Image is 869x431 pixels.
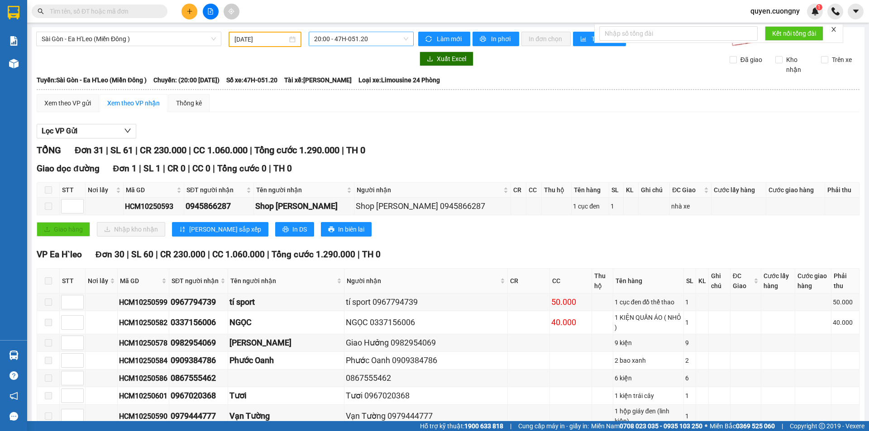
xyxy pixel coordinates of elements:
[169,352,228,369] td: 0909384786
[228,311,344,334] td: NGỌC
[169,334,228,352] td: 0982954069
[189,145,191,156] span: |
[9,350,19,360] img: warehouse-icon
[766,183,826,198] th: Cước giao hàng
[420,421,503,431] span: Hỗ trợ kỹ thuật:
[833,317,858,327] div: 40.000
[229,296,343,308] div: tí sport
[761,269,795,294] th: Cước lấy hàng
[97,222,165,237] button: downloadNhập kho nhận
[37,76,147,84] b: Tuyến: Sài Gòn - Ea H'Leo (Miền Đông )
[848,4,864,19] button: caret-down
[711,183,766,198] th: Cước lấy hàng
[437,34,463,44] span: Làm mới
[107,98,160,108] div: Xem theo VP nhận
[9,36,19,46] img: solution-icon
[685,373,694,383] div: 6
[118,334,169,352] td: HCM10250578
[10,371,18,380] span: question-circle
[346,316,506,329] div: NGỌC 0337156006
[160,249,205,260] span: CR 230.000
[131,249,153,260] span: SL 60
[37,145,61,156] span: TỔNG
[124,198,184,215] td: HCM10250593
[229,336,343,349] div: [PERSON_NAME]
[342,145,344,156] span: |
[282,226,289,233] span: printer
[113,163,137,174] span: Đơn 1
[193,145,248,156] span: CC 1.060.000
[254,145,339,156] span: Tổng cước 1.290.000
[179,226,186,233] span: sort-ascending
[228,334,344,352] td: Giao Hưởng
[120,276,160,286] span: Mã GD
[167,163,186,174] span: CR 0
[10,412,18,421] span: message
[831,269,859,294] th: Phải thu
[613,269,684,294] th: Tên hàng
[685,297,694,307] div: 1
[42,32,216,46] span: Sài Gòn - Ea H'Leo (Miền Đông )
[169,311,228,334] td: 0337156006
[685,411,694,421] div: 1
[169,387,228,405] td: 0967020368
[118,387,169,405] td: HCM10250601
[95,249,124,260] span: Đơn 30
[550,269,592,294] th: CC
[573,32,626,46] button: bar-chartThống kê
[44,98,91,108] div: Xem theo VP gửi
[736,422,775,430] strong: 0369 525 060
[169,369,228,387] td: 0867555462
[696,269,709,294] th: KL
[705,424,707,428] span: ⚪️
[228,352,344,369] td: Phước Oanh
[473,32,519,46] button: printerIn phơi
[229,316,343,329] div: NGỌC
[234,34,287,44] input: 13/10/2025
[9,59,19,68] img: warehouse-icon
[269,163,271,174] span: |
[518,421,589,431] span: Cung cấp máy in - giấy in:
[207,8,214,14] span: file-add
[346,372,506,384] div: 0867555462
[580,36,588,43] span: bar-chart
[118,369,169,387] td: HCM10250586
[828,55,855,65] span: Trên xe
[186,185,244,195] span: SĐT người nhận
[511,183,526,198] th: CR
[119,355,167,366] div: HCM10250584
[181,4,197,19] button: plus
[437,54,466,64] span: Xuất Excel
[250,145,252,156] span: |
[110,145,133,156] span: SL 61
[599,26,758,41] input: Nhập số tổng đài
[125,201,182,212] div: HCM10250593
[229,354,343,367] div: Phước Oanh
[119,337,167,349] div: HCM10250578
[521,32,571,46] button: In đơn chọn
[609,183,624,198] th: SL
[37,163,100,174] span: Giao dọc đường
[172,222,268,237] button: sort-ascending[PERSON_NAME] sắp xếp
[620,422,702,430] strong: 0708 023 035 - 0935 103 250
[273,163,292,174] span: TH 0
[733,271,752,291] span: ĐC Giao
[346,145,365,156] span: TH 0
[542,183,572,198] th: Thu hộ
[852,7,860,15] span: caret-down
[42,125,77,137] span: Lọc VP Gửi
[171,354,226,367] div: 0909384786
[358,75,440,85] span: Loại xe: Limousine 24 Phòng
[615,313,683,332] div: 1 KIỆN QUẦN ÁO ( NHỎ )
[217,163,267,174] span: Tổng cước 0
[782,421,783,431] span: |
[186,8,193,14] span: plus
[119,411,167,422] div: HCM10250590
[346,389,506,402] div: Tươi 0967020368
[358,249,360,260] span: |
[171,296,226,308] div: 0967794739
[737,55,766,65] span: Đã giao
[508,269,550,294] th: CR
[624,183,639,198] th: KL
[212,249,265,260] span: CC 1.060.000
